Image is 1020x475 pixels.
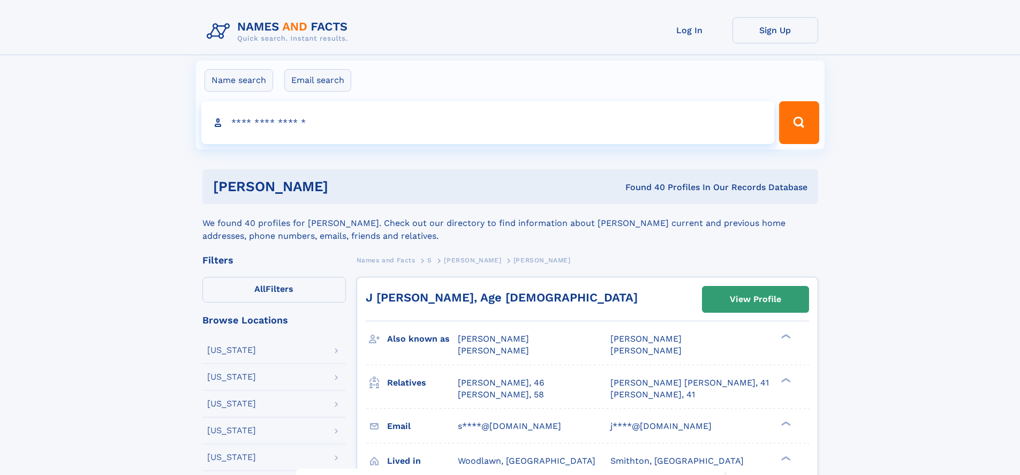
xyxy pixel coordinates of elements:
label: Email search [284,69,351,92]
div: [US_STATE] [207,346,256,355]
span: [PERSON_NAME] [458,345,529,356]
div: [US_STATE] [207,399,256,408]
a: Names and Facts [357,253,415,267]
button: Search Button [779,101,819,144]
a: [PERSON_NAME] [444,253,501,267]
div: ❯ [779,376,791,383]
div: Found 40 Profiles In Our Records Database [477,182,807,193]
a: [PERSON_NAME], 58 [458,389,544,401]
div: Browse Locations [202,315,346,325]
div: ❯ [779,455,791,462]
span: [PERSON_NAME] [610,334,682,344]
h3: Also known as [387,330,458,348]
a: Sign Up [732,17,818,43]
div: [US_STATE] [207,453,256,462]
input: search input [201,101,775,144]
h3: Lived in [387,452,458,470]
h3: Email [387,417,458,435]
span: [PERSON_NAME] [444,257,501,264]
span: All [254,284,266,294]
h1: [PERSON_NAME] [213,180,477,193]
h3: Relatives [387,374,458,392]
div: View Profile [730,287,781,312]
label: Filters [202,277,346,303]
div: [US_STATE] [207,426,256,435]
a: Log In [647,17,732,43]
a: [PERSON_NAME], 46 [458,377,545,389]
span: [PERSON_NAME] [610,345,682,356]
div: Filters [202,255,346,265]
div: ❯ [779,333,791,340]
a: View Profile [702,286,809,312]
span: Smithton, [GEOGRAPHIC_DATA] [610,456,744,466]
span: S [427,257,432,264]
a: S [427,253,432,267]
a: J [PERSON_NAME], Age [DEMOGRAPHIC_DATA] [366,291,638,304]
img: Logo Names and Facts [202,17,357,46]
div: We found 40 profiles for [PERSON_NAME]. Check out our directory to find information about [PERSON... [202,204,818,243]
span: [PERSON_NAME] [458,334,529,344]
a: [PERSON_NAME] [PERSON_NAME], 41 [610,377,769,389]
div: ❯ [779,420,791,427]
a: [PERSON_NAME], 41 [610,389,695,401]
span: Woodlawn, [GEOGRAPHIC_DATA] [458,456,595,466]
span: [PERSON_NAME] [513,257,571,264]
label: Name search [205,69,273,92]
div: [US_STATE] [207,373,256,381]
